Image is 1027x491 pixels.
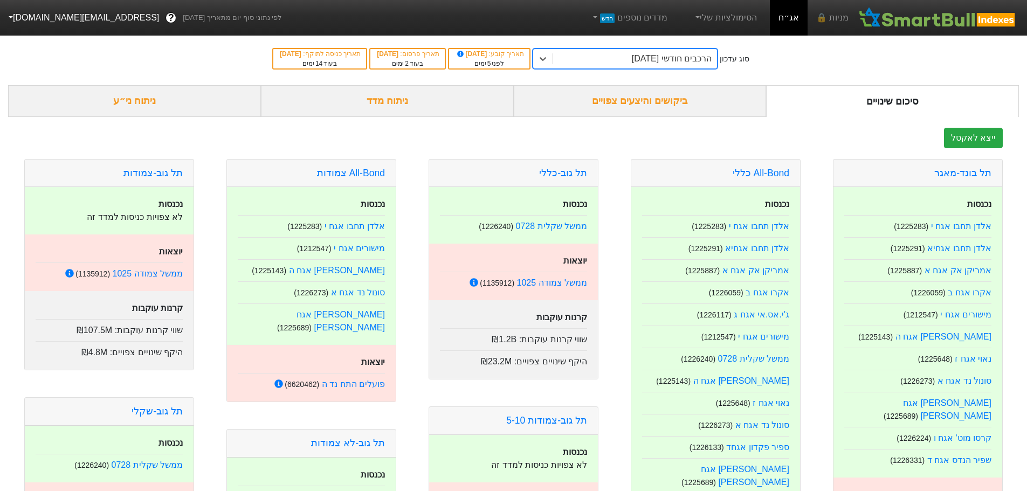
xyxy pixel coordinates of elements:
span: חדש [600,13,615,23]
small: ( 1135912 ) [75,269,110,278]
a: אמריקן אק אגח א [925,266,991,275]
span: [DATE] [280,50,303,58]
small: ( 1225291 ) [688,244,723,253]
a: אלדן תחבו אגח י [931,222,991,231]
small: ( 1135912 ) [480,279,514,287]
strong: יוצאות [361,357,385,366]
div: ניתוח ני״ע [8,85,261,117]
a: אמריקן אק אגח א [722,266,789,275]
span: ? [168,11,174,25]
strong: יוצאות [563,256,587,265]
a: [PERSON_NAME] אגח ה [289,266,385,275]
a: אלדן תחבו אגח י [325,222,385,231]
a: ממשל צמודה 1025 [113,269,183,278]
small: ( 6620462 ) [285,380,319,389]
a: מישורים אגח י [334,244,385,253]
strong: נכנסות [765,199,789,209]
small: ( 1226224 ) [897,434,931,442]
span: [DATE] [377,50,400,58]
small: ( 1226240 ) [681,355,715,363]
div: תאריך כניסה לתוקף : [279,49,361,59]
div: תאריך קובע : [454,49,524,59]
div: סוג עדכון [720,53,749,65]
a: תל גוב-צמודות 5-10 [506,415,587,426]
small: ( 1225648 ) [918,355,953,363]
strong: נכנסות [967,199,991,209]
a: נאוי אגח ז [955,354,991,363]
small: ( 1226117 ) [697,310,732,319]
strong: נכנסות [158,438,183,447]
a: שפיר הנדס אגח ד [927,455,991,465]
a: [PERSON_NAME] אגח [PERSON_NAME] [701,465,789,487]
small: ( 1226240 ) [74,461,109,469]
span: [DATE] [456,50,489,58]
a: תל גוב-שקלי [132,406,183,417]
div: לפני ימים [454,59,524,68]
small: ( 1212547 ) [701,333,736,341]
a: תל גוב-לא צמודות [311,438,385,448]
small: ( 1226240 ) [479,222,513,231]
a: ספיר פקדון אגחד [726,442,789,452]
small: ( 1225283 ) [894,222,928,231]
small: ( 1226273 ) [698,421,733,430]
a: אקרו אגח ב [948,288,991,297]
div: ביקושים והיצעים צפויים [514,85,767,117]
a: אלדן תחבו אגח י [729,222,789,231]
a: מישורים אגח י [738,332,789,341]
div: היקף שינויים צפויים : [440,350,587,368]
span: 5 [487,60,491,67]
a: [PERSON_NAME] אגח ה [693,376,790,385]
small: ( 1225291 ) [891,244,925,253]
a: תל בונד-מאגר [934,168,991,178]
small: ( 1225887 ) [685,266,720,275]
div: סיכום שינויים [766,85,1019,117]
small: ( 1225648 ) [716,399,750,407]
div: שווי קרנות עוקבות : [36,319,183,337]
img: SmartBull [857,7,1018,29]
button: ייצא לאקסל [944,128,1003,148]
small: ( 1225283 ) [692,222,726,231]
p: לא צפויות כניסות למדד זה [36,211,183,224]
a: סונול נד אגח א [735,420,789,430]
strong: נכנסות [158,199,183,209]
a: ג'י.אס.אי אגח ג [734,310,789,319]
div: בעוד ימים [279,59,361,68]
a: All-Bond כללי [733,168,789,178]
strong: נכנסות [361,470,385,479]
a: סונול נד אגח א [331,288,385,297]
div: הרכבים חודשי [DATE] [632,52,712,65]
span: ₪4.8M [81,348,108,357]
small: ( 1225283 ) [287,222,322,231]
a: אלדן תחבו אגחיא [927,244,991,253]
a: אלדן תחבו אגחיא [725,244,789,253]
small: ( 1225689 ) [884,412,918,420]
a: [PERSON_NAME] אגח [PERSON_NAME] [297,310,385,332]
a: מדדים נוספיםחדש [586,7,672,29]
small: ( 1226059 ) [709,288,743,297]
small: ( 1226059 ) [911,288,946,297]
a: אקרו אגח ב [746,288,789,297]
small: ( 1225143 ) [656,377,691,385]
span: ₪107.5M [77,326,112,335]
a: ממשל שקלית 0728 [516,222,587,231]
small: ( 1212547 ) [904,310,938,319]
a: ממשל שקלית 0728 [718,354,789,363]
div: תאריך פרסום : [376,49,439,59]
small: ( 1225143 ) [858,333,893,341]
p: לא צפויות כניסות למדד זה [440,459,587,472]
span: לפי נתוני סוף יום מתאריך [DATE] [183,12,281,23]
small: ( 1225689 ) [277,323,312,332]
strong: קרנות עוקבות [132,303,183,313]
span: ₪23.2M [481,357,512,366]
a: [PERSON_NAME] אגח [PERSON_NAME] [903,398,991,420]
a: [PERSON_NAME] אגח ה [895,332,992,341]
a: תל גוב-כללי [539,168,587,178]
div: ניתוח מדד [261,85,514,117]
strong: נכנסות [361,199,385,209]
div: שווי קרנות עוקבות : [440,328,587,346]
small: ( 1226273 ) [294,288,328,297]
small: ( 1225887 ) [887,266,922,275]
span: 2 [405,60,409,67]
small: ( 1212547 ) [297,244,332,253]
div: היקף שינויים צפויים : [36,341,183,359]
